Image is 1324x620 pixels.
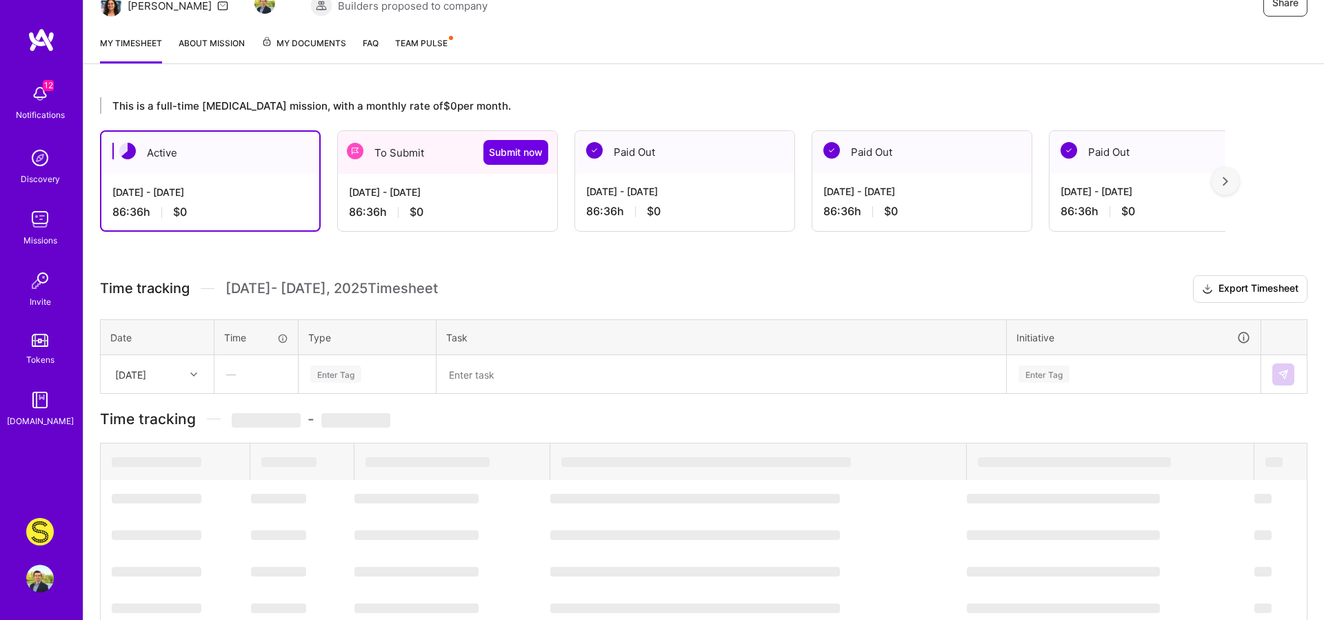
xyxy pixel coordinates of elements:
span: ‌ [1254,567,1272,577]
div: Time [224,330,288,345]
span: 12 [43,80,54,91]
span: ‌ [967,530,1160,540]
span: ‌ [550,530,840,540]
img: logo [28,28,55,52]
div: Discovery [21,172,60,186]
span: Team Pulse [395,38,448,48]
div: [DATE] - [DATE] [1061,184,1258,199]
div: Paid Out [812,131,1032,173]
span: ‌ [967,494,1160,503]
span: ‌ [354,494,479,503]
span: ‌ [112,567,201,577]
div: [DATE] [115,367,146,381]
div: [DATE] - [DATE] [586,184,783,199]
th: Task [437,319,1007,355]
div: Enter Tag [310,363,361,385]
img: guide book [26,386,54,414]
span: ‌ [1254,530,1272,540]
div: [DATE] - [DATE] [823,184,1021,199]
span: ‌ [550,603,840,613]
div: Paid Out [1050,131,1269,173]
span: ‌ [112,530,201,540]
button: Export Timesheet [1193,275,1307,303]
div: Invite [30,294,51,309]
img: To Submit [347,143,363,159]
div: Paid Out [575,131,794,173]
div: Enter Tag [1019,363,1070,385]
span: ‌ [251,494,306,503]
div: [DATE] - [DATE] [112,185,308,199]
a: My Documents [261,36,346,63]
div: — [215,356,297,392]
span: [DATE] - [DATE] , 2025 Timesheet [225,280,438,297]
span: ‌ [365,457,490,467]
span: ‌ [1254,494,1272,503]
i: icon Chevron [190,371,197,378]
img: Invite [26,267,54,294]
span: $0 [1121,204,1135,219]
th: Type [299,319,437,355]
span: ‌ [550,494,840,503]
span: ‌ [251,603,306,613]
span: ‌ [261,457,317,467]
img: Submit [1278,369,1289,380]
span: Time tracking [100,280,190,297]
span: ‌ [112,494,201,503]
span: ‌ [251,567,306,577]
div: 86:36 h [823,204,1021,219]
img: Studs: A Fresh Take on Ear Piercing & Earrings [26,518,54,546]
div: 86:36 h [349,205,546,219]
img: bell [26,80,54,108]
div: Active [101,132,319,174]
h3: Time tracking [100,410,1307,428]
a: Team Pulse [395,36,452,63]
span: $0 [647,204,661,219]
th: Date [101,319,214,355]
div: To Submit [338,131,557,174]
span: ‌ [354,603,479,613]
span: ‌ [232,413,301,428]
span: - [232,410,390,428]
img: right [1223,177,1228,186]
span: My Documents [261,36,346,51]
img: Active [119,143,136,159]
button: Submit now [483,140,548,165]
img: Paid Out [1061,142,1077,159]
img: tokens [32,334,48,347]
img: User Avatar [26,565,54,592]
span: ‌ [251,530,306,540]
div: 86:36 h [1061,204,1258,219]
a: Studs: A Fresh Take on Ear Piercing & Earrings [23,518,57,546]
div: 86:36 h [586,204,783,219]
a: FAQ [363,36,379,63]
span: ‌ [112,603,201,613]
div: [DATE] - [DATE] [349,185,546,199]
span: ‌ [1265,457,1283,467]
img: Paid Out [586,142,603,159]
div: Notifications [16,108,65,122]
span: ‌ [967,567,1160,577]
img: teamwork [26,206,54,233]
img: Paid Out [823,142,840,159]
span: ‌ [354,567,479,577]
span: ‌ [967,603,1160,613]
span: ‌ [978,457,1171,467]
div: 86:36 h [112,205,308,219]
span: $0 [173,205,187,219]
div: Initiative [1016,330,1251,346]
div: [DOMAIN_NAME] [7,414,74,428]
span: ‌ [354,530,479,540]
i: icon Download [1202,282,1213,297]
span: ‌ [321,413,390,428]
a: My timesheet [100,36,162,63]
img: discovery [26,144,54,172]
div: Missions [23,233,57,248]
div: Tokens [26,352,54,367]
a: User Avatar [23,565,57,592]
span: ‌ [561,457,851,467]
span: Submit now [489,146,543,159]
span: $0 [410,205,423,219]
span: ‌ [112,457,201,467]
span: ‌ [1254,603,1272,613]
a: About Mission [179,36,245,63]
